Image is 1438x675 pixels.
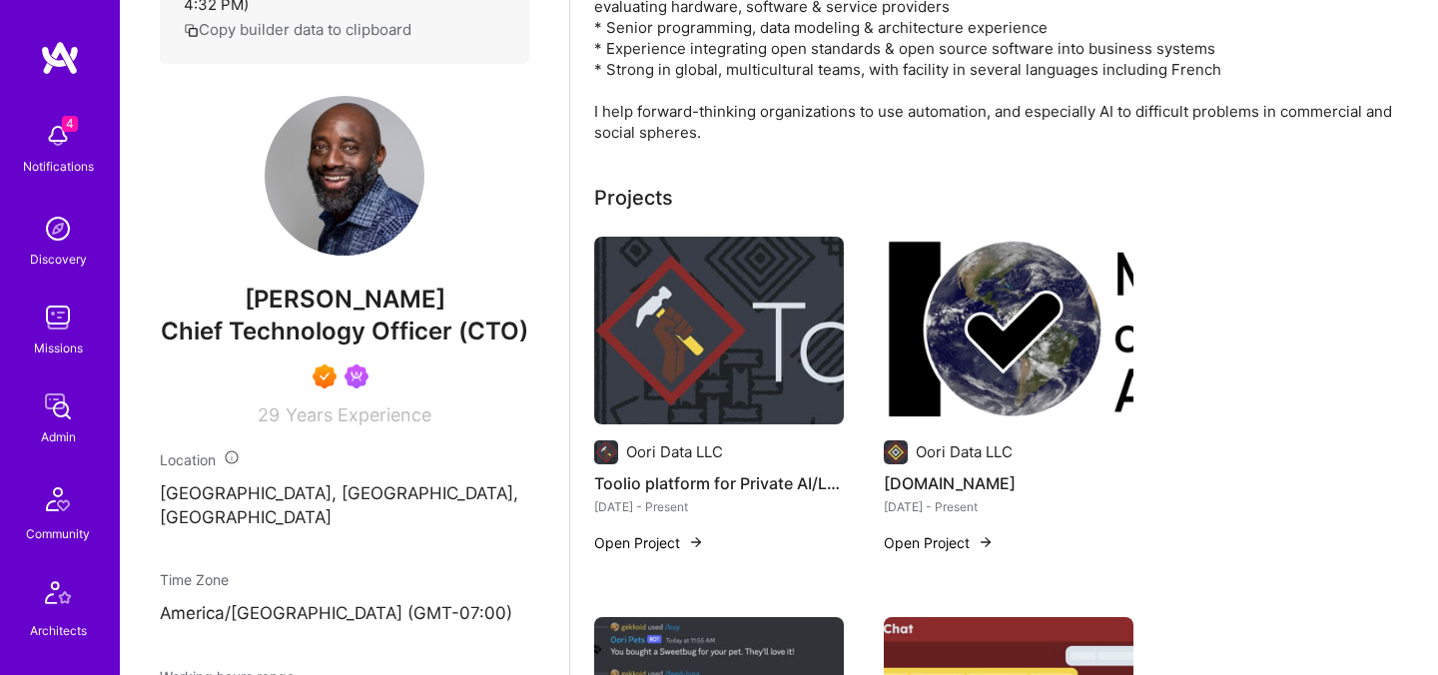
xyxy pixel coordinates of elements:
[626,441,723,462] div: Oori Data LLC
[184,19,411,40] button: Copy builder data to clipboard
[40,40,80,76] img: logo
[286,404,431,425] span: Years Experience
[184,23,199,38] i: icon Copy
[313,364,337,388] img: Exceptional A.Teamer
[884,440,908,464] img: Company logo
[160,571,229,588] span: Time Zone
[265,96,424,256] img: User Avatar
[30,249,87,270] div: Discovery
[884,496,1133,517] div: [DATE] - Present
[160,285,529,315] span: [PERSON_NAME]
[161,317,528,345] span: Chief Technology Officer (CTO)
[23,156,94,177] div: Notifications
[38,209,78,249] img: discovery
[258,404,280,425] span: 29
[345,364,368,388] img: Been on Mission
[38,386,78,426] img: admin teamwork
[160,449,529,470] div: Location
[38,116,78,156] img: bell
[26,523,90,544] div: Community
[38,298,78,337] img: teamwork
[34,572,82,620] img: Architects
[41,426,76,447] div: Admin
[594,183,673,213] div: Projects
[884,237,1133,424] img: 10minclimate.com
[62,116,78,132] span: 4
[594,532,704,553] button: Open Project
[594,440,618,464] img: Company logo
[34,475,82,523] img: Community
[594,237,844,424] img: Toolio platform for Private AI/Large Language Model (LLM) Agents
[160,482,529,530] p: [GEOGRAPHIC_DATA], [GEOGRAPHIC_DATA], [GEOGRAPHIC_DATA]
[688,534,704,550] img: arrow-right
[978,534,994,550] img: arrow-right
[884,532,994,553] button: Open Project
[594,496,844,517] div: [DATE] - Present
[594,470,844,496] h4: Toolio platform for Private AI/Large Language Model (LLM) Agents
[916,441,1013,462] div: Oori Data LLC
[160,602,529,626] p: America/[GEOGRAPHIC_DATA] (GMT-07:00 )
[30,620,87,641] div: Architects
[34,337,83,358] div: Missions
[884,470,1133,496] h4: [DOMAIN_NAME]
